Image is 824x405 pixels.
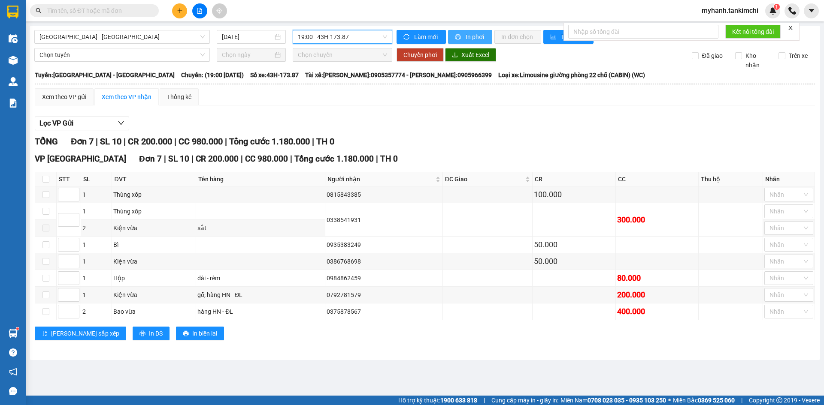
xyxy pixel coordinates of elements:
[327,290,441,300] div: 0792781579
[533,172,615,186] th: CR
[118,120,124,126] span: down
[534,189,614,201] div: 100.000
[179,136,223,147] span: CC 980.000
[617,272,697,284] div: 80.000
[775,4,778,10] span: 1
[673,396,735,405] span: Miền Bắc
[82,207,110,216] div: 1
[36,8,42,14] span: search
[128,136,172,147] span: CR 200.000
[197,307,324,316] div: hàng HN - ĐL
[455,34,462,41] span: printer
[376,154,378,164] span: |
[414,32,439,42] span: Làm mới
[397,30,446,44] button: syncLàm mới
[742,51,772,70] span: Kho nhận
[568,25,718,39] input: Nhập số tổng đài
[9,99,18,108] img: solution-icon
[9,56,18,65] img: warehouse-icon
[617,289,697,301] div: 200.000
[327,307,441,316] div: 0375878567
[9,387,17,395] span: message
[695,5,765,16] span: myhanh.tankimchi
[298,30,387,43] span: 19:00 - 43H-173.87
[741,396,742,405] span: |
[808,7,815,15] span: caret-down
[7,6,18,18] img: logo-vxr
[543,30,594,44] button: bar-chartThống kê
[113,240,194,249] div: Bì
[124,136,126,147] span: |
[765,174,812,184] div: Nhãn
[774,4,780,10] sup: 1
[35,72,175,78] b: Tuyến: [GEOGRAPHIC_DATA] - [GEOGRAPHIC_DATA]
[51,329,119,338] span: [PERSON_NAME] sắp xếp
[139,330,145,337] span: printer
[113,273,194,283] div: Hộp
[494,30,541,44] button: In đơn chọn
[327,215,441,225] div: 0338541931
[113,207,194,216] div: Thùng xốp
[172,3,187,18] button: plus
[398,396,477,405] span: Hỗ trợ kỹ thuật:
[196,154,239,164] span: CR 200.000
[177,8,183,14] span: plus
[668,399,671,402] span: ⚪️
[776,397,782,403] span: copyright
[82,307,110,316] div: 2
[82,257,110,266] div: 1
[35,117,129,130] button: Lọc VP Gửi
[113,290,194,300] div: Kiện vừa
[560,396,666,405] span: Miền Nam
[82,190,110,199] div: 1
[133,327,170,340] button: printerIn DS
[168,154,189,164] span: SL 10
[39,30,205,43] span: Đà Nẵng - Đà Lạt
[96,136,98,147] span: |
[461,50,489,60] span: Xuất Excel
[47,6,148,15] input: Tìm tên, số ĐT hoặc mã đơn
[327,174,434,184] span: Người nhận
[113,307,194,316] div: Bao vừa
[57,172,81,186] th: STT
[149,329,163,338] span: In DS
[769,7,777,15] img: icon-new-feature
[222,50,273,60] input: Chọn ngày
[250,70,299,80] span: Số xe: 43H-173.87
[241,154,243,164] span: |
[39,48,205,61] span: Chọn tuyến
[113,223,194,233] div: Kiện vừa
[82,273,110,283] div: 1
[617,306,697,318] div: 400.000
[534,239,614,251] div: 50.000
[616,172,699,186] th: CC
[71,136,94,147] span: Đơn 7
[212,3,227,18] button: aim
[452,52,458,59] span: download
[197,273,324,283] div: dài - rèm
[466,32,485,42] span: In phơi
[9,348,17,357] span: question-circle
[327,257,441,266] div: 0386768698
[9,329,18,338] img: warehouse-icon
[35,154,126,164] span: VP [GEOGRAPHIC_DATA]
[113,190,194,199] div: Thùng xốp
[9,77,18,86] img: warehouse-icon
[39,118,73,129] span: Lọc VP Gửi
[327,240,441,249] div: 0935383249
[191,154,194,164] span: |
[216,8,222,14] span: aim
[113,257,194,266] div: Kiện vừa
[445,174,524,184] span: ĐC Giao
[183,330,189,337] span: printer
[588,397,666,404] strong: 0708 023 035 - 0935 103 250
[9,34,18,43] img: warehouse-icon
[804,3,819,18] button: caret-down
[35,136,58,147] span: TỔNG
[167,92,191,102] div: Thống kê
[164,154,166,164] span: |
[16,327,19,330] sup: 1
[327,190,441,199] div: 0815843385
[397,48,444,62] button: Chuyển phơi
[294,154,374,164] span: Tổng cước 1.180.000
